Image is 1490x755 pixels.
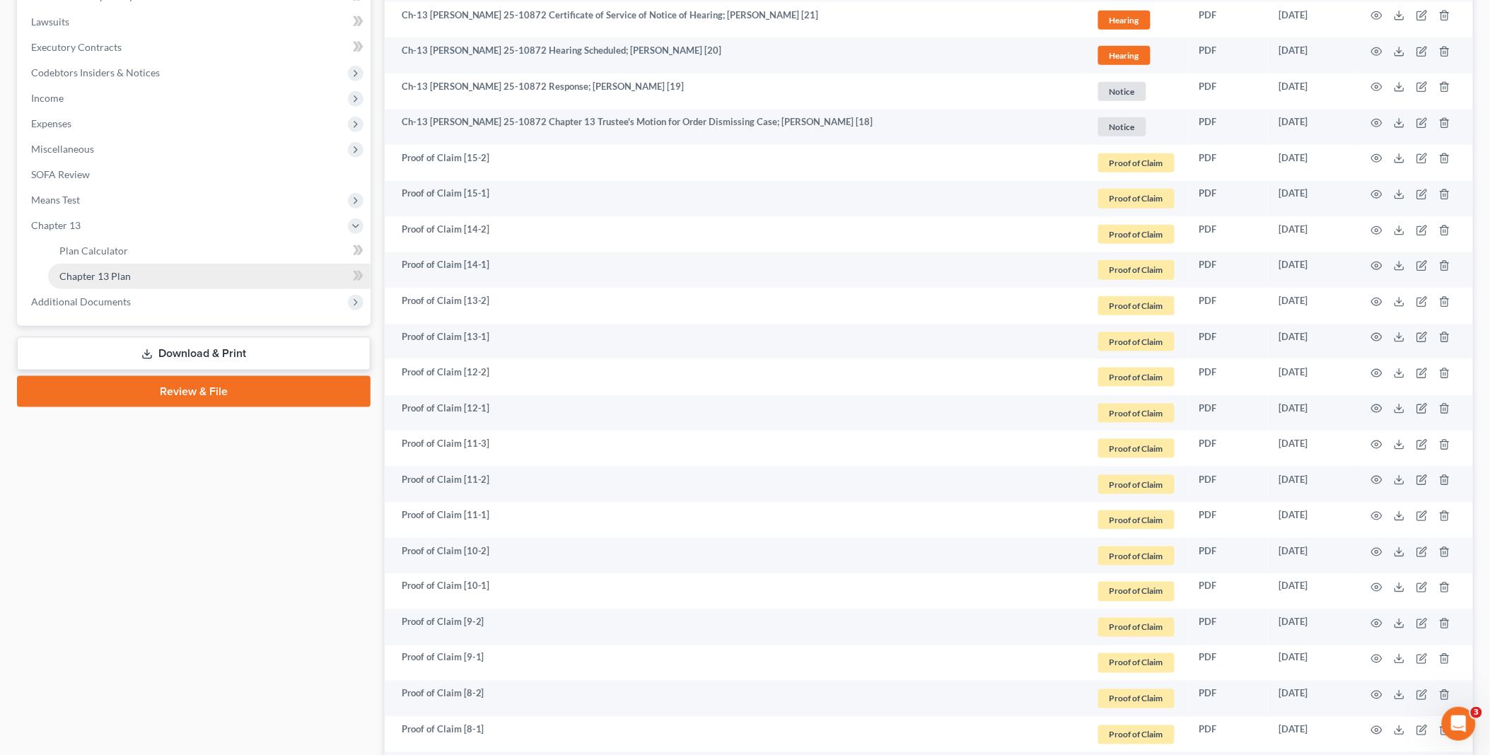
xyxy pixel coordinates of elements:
td: PDF [1188,252,1268,288]
td: [DATE] [1268,110,1354,146]
td: PDF [1188,395,1268,431]
a: Hearing [1096,44,1177,67]
td: [DATE] [1268,645,1354,681]
td: PDF [1188,645,1268,681]
a: Lawsuits [20,9,371,35]
span: Executory Contracts [31,41,122,53]
td: Proof of Claim [11-2] [385,467,1085,503]
td: Proof of Claim [12-1] [385,395,1085,431]
span: Means Test [31,194,80,206]
td: Proof of Claim [15-1] [385,181,1085,217]
td: Proof of Claim [9-2] [385,609,1085,645]
a: Proof of Claim [1096,687,1177,710]
td: PDF [1188,609,1268,645]
td: PDF [1188,288,1268,324]
td: [DATE] [1268,181,1354,217]
span: SOFA Review [31,168,90,180]
td: [DATE] [1268,288,1354,324]
span: Proof of Claim [1098,332,1175,351]
span: Proof of Claim [1098,260,1175,279]
a: Proof of Claim [1096,616,1177,639]
td: Proof of Claim [8-2] [385,681,1085,717]
span: Proof of Claim [1098,510,1175,529]
span: Lawsuits [31,16,69,28]
a: SOFA Review [20,162,371,187]
td: Proof of Claim [12-2] [385,359,1085,395]
a: Proof of Claim [1096,402,1177,425]
td: [DATE] [1268,609,1354,645]
td: Proof of Claim [11-1] [385,503,1085,539]
a: Proof of Claim [1096,187,1177,210]
a: Proof of Claim [1096,330,1177,353]
a: Proof of Claim [1096,151,1177,175]
td: Proof of Claim [15-2] [385,145,1085,181]
td: PDF [1188,574,1268,610]
td: PDF [1188,359,1268,395]
td: [DATE] [1268,2,1354,38]
td: [DATE] [1268,503,1354,539]
td: [DATE] [1268,431,1354,467]
a: Plan Calculator [48,238,371,264]
span: Proof of Claim [1098,439,1175,458]
iframe: Intercom live chat [1442,707,1476,741]
td: [DATE] [1268,467,1354,503]
td: [DATE] [1268,574,1354,610]
a: Proof of Claim [1096,258,1177,281]
td: Ch-13 [PERSON_NAME] 25-10872 Hearing Scheduled; [PERSON_NAME] [20] [385,37,1085,74]
td: PDF [1188,538,1268,574]
a: Proof of Claim [1096,294,1177,317]
span: Proof of Claim [1098,404,1175,423]
a: Notice [1096,80,1177,103]
a: Proof of Claim [1096,508,1177,532]
td: PDF [1188,467,1268,503]
td: Proof of Claim [14-1] [385,252,1085,288]
span: Notice [1098,117,1146,136]
span: Notice [1098,82,1146,101]
span: Proof of Claim [1098,546,1175,566]
td: Proof of Claim [9-1] [385,645,1085,681]
td: PDF [1188,324,1268,360]
span: Proof of Claim [1098,225,1175,244]
a: Chapter 13 Plan [48,264,371,289]
a: Download & Print [17,337,371,370]
a: Review & File [17,376,371,407]
span: Plan Calculator [59,245,128,257]
span: Proof of Claim [1098,618,1175,637]
span: Chapter 13 Plan [59,270,131,282]
td: [DATE] [1268,717,1354,753]
td: PDF [1188,37,1268,74]
a: Proof of Claim [1096,365,1177,389]
td: Ch-13 [PERSON_NAME] 25-10872 Certificate of Service of Notice of Hearing; [PERSON_NAME] [21] [385,2,1085,38]
td: Proof of Claim [13-2] [385,288,1085,324]
span: Miscellaneous [31,143,94,155]
td: PDF [1188,681,1268,717]
span: Additional Documents [31,295,131,308]
td: PDF [1188,503,1268,539]
td: Proof of Claim [11-3] [385,431,1085,467]
span: Proof of Claim [1098,582,1175,601]
a: Executory Contracts [20,35,371,60]
td: PDF [1188,181,1268,217]
td: Ch-13 [PERSON_NAME] 25-10872 Chapter 13 Trustee's Motion for Order Dismissing Case; [PERSON_NAME]... [385,110,1085,146]
a: Proof of Claim [1096,473,1177,496]
td: [DATE] [1268,359,1354,395]
td: Proof of Claim [14-2] [385,216,1085,252]
span: Hearing [1098,11,1151,30]
td: [DATE] [1268,145,1354,181]
td: [DATE] [1268,324,1354,360]
td: [DATE] [1268,395,1354,431]
a: Notice [1096,115,1177,139]
span: Proof of Claim [1098,189,1175,208]
td: PDF [1188,717,1268,753]
td: [DATE] [1268,538,1354,574]
span: Proof of Claim [1098,725,1175,744]
td: Proof of Claim [8-1] [385,717,1085,753]
td: Proof of Claim [10-1] [385,574,1085,610]
td: PDF [1188,431,1268,467]
a: Proof of Claim [1096,544,1177,568]
span: Proof of Claim [1098,296,1175,315]
span: Proof of Claim [1098,153,1175,172]
td: [DATE] [1268,37,1354,74]
td: [DATE] [1268,681,1354,717]
span: Proof of Claim [1098,653,1175,672]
